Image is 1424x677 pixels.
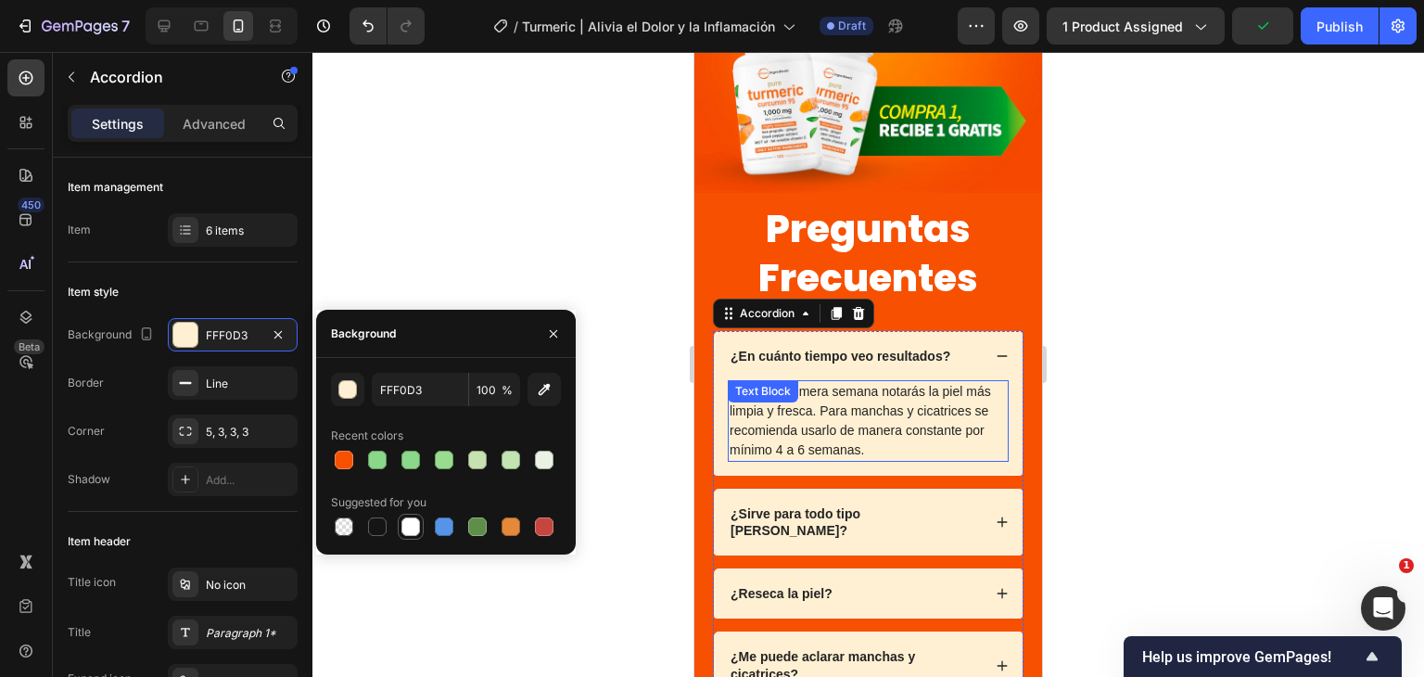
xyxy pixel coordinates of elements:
div: No icon [206,577,293,594]
button: Show survey - Help us improve GemPages! [1142,645,1383,668]
div: Item header [68,533,131,550]
div: Publish [1316,17,1363,36]
span: 1 [1399,558,1414,573]
div: Beta [14,339,44,354]
button: 1 product assigned [1047,7,1225,45]
p: Advanced [183,114,246,134]
div: FFF0D3 [206,327,260,344]
div: Border [68,375,104,391]
span: % [502,382,513,399]
iframe: Intercom live chat [1361,586,1405,631]
div: Item management [68,179,163,196]
div: Corner [68,423,105,440]
p: Accordion [90,66,248,88]
span: Turmeric | Alivia el Dolor y la Inflamación [522,17,775,36]
div: Background [68,323,158,348]
span: Draft [838,18,866,34]
div: Item [68,222,91,238]
div: Item style [68,284,119,300]
iframe: Design area [694,52,1042,677]
div: Shadow [68,471,110,488]
span: Help us improve GemPages! [1142,648,1361,666]
div: Suggested for you [331,494,426,511]
div: Accordion [42,253,104,270]
div: 6 items [206,223,293,239]
div: Paragraph 1* [206,625,293,642]
strong: ¿Me puede aclarar manchas y cicatrices? [36,597,221,629]
p: 7 [121,15,130,37]
button: Publish [1301,7,1379,45]
div: Title icon [68,574,116,591]
div: Recent colors [331,428,403,444]
button: 7 [7,7,138,45]
div: 450 [18,198,44,212]
div: Background [331,326,396,342]
span: 1 product assigned [1062,17,1183,36]
input: Eg: FFFFFF [372,373,468,406]
div: Undo/Redo [350,7,425,45]
div: 5, 3, 3, 3 [206,424,293,441]
span: / [514,17,518,36]
div: Add... [206,472,293,489]
div: Title [68,624,91,641]
div: Line [206,376,293,392]
p: Settings [92,114,144,134]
